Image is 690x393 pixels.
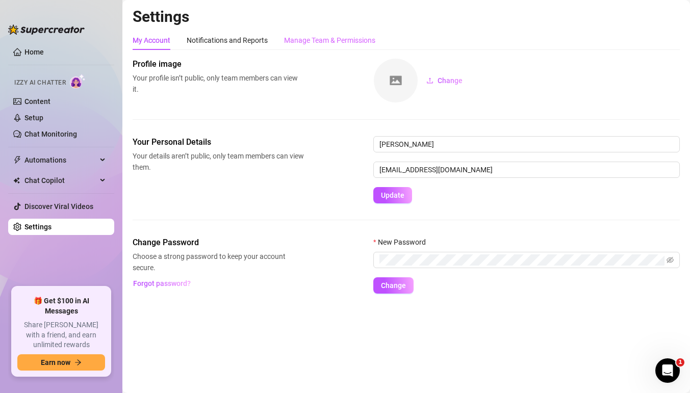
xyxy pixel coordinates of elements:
span: arrow-right [74,359,82,366]
span: upload [426,77,433,84]
span: Earn now [41,358,70,366]
h2: Settings [133,7,680,27]
a: Setup [24,114,43,122]
span: Change [438,76,463,85]
input: Enter name [373,136,680,152]
button: Change [418,72,471,89]
img: AI Chatter [70,74,86,89]
span: Automations [24,152,97,168]
img: logo-BBDzfeDw.svg [8,24,85,35]
button: Earn nowarrow-right [17,354,105,371]
button: Update [373,187,412,203]
span: Share [PERSON_NAME] with a friend, and earn unlimited rewards [17,320,105,350]
span: eye-invisible [667,256,674,264]
div: Notifications and Reports [187,35,268,46]
span: Chat Copilot [24,172,97,189]
span: Your Personal Details [133,136,304,148]
img: square-placeholder.png [374,59,418,102]
div: Manage Team & Permissions [284,35,375,46]
span: Change Password [133,237,304,249]
a: Discover Viral Videos [24,202,93,211]
span: thunderbolt [13,156,21,164]
span: Your profile isn’t public, only team members can view it. [133,72,304,95]
button: Change [373,277,414,294]
a: Settings [24,223,52,231]
label: New Password [373,237,432,248]
span: 🎁 Get $100 in AI Messages [17,296,105,316]
span: Change [381,281,406,290]
a: Content [24,97,50,106]
span: Choose a strong password to keep your account secure. [133,251,304,273]
input: Enter new email [373,162,680,178]
button: Forgot password? [133,275,191,292]
a: Chat Monitoring [24,130,77,138]
span: Your details aren’t public, only team members can view them. [133,150,304,173]
span: Update [381,191,404,199]
div: My Account [133,35,170,46]
input: New Password [379,254,665,266]
span: Profile image [133,58,304,70]
img: Chat Copilot [13,177,20,184]
iframe: Intercom live chat [655,358,680,383]
span: 1 [676,358,684,366]
a: Home [24,48,44,56]
span: Izzy AI Chatter [14,78,66,88]
span: Forgot password? [133,279,191,287]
